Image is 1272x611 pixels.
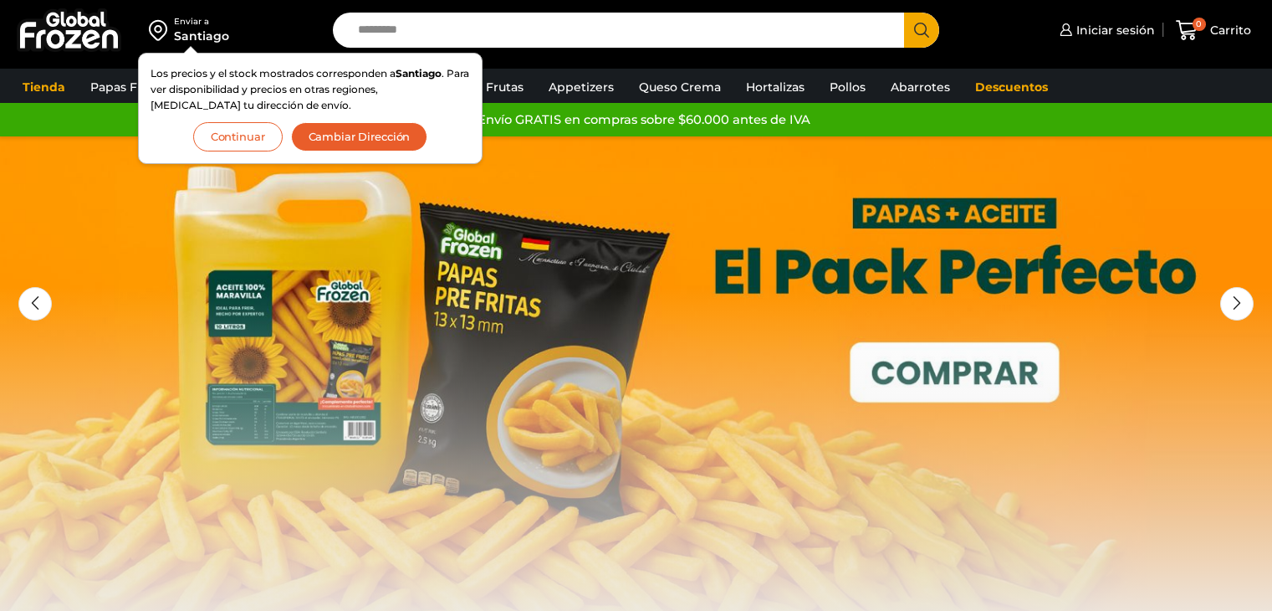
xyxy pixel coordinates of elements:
span: Carrito [1206,22,1251,39]
div: Enviar a [174,16,229,28]
strong: Santiago [396,67,442,80]
div: Next slide [1220,287,1254,321]
a: Pollos [821,71,874,103]
button: Continuar [193,122,283,151]
span: Iniciar sesión [1072,22,1155,39]
span: 0 [1193,18,1206,31]
div: Santiago [174,28,229,44]
p: Los precios y el stock mostrados corresponden a . Para ver disponibilidad y precios en otras regi... [151,65,470,114]
a: Iniciar sesión [1055,13,1155,47]
a: Appetizers [540,71,622,103]
button: Search button [904,13,939,48]
a: Hortalizas [738,71,813,103]
a: Abarrotes [882,71,958,103]
a: Papas Fritas [82,71,171,103]
a: Tienda [14,71,74,103]
img: address-field-icon.svg [149,16,174,44]
button: Cambiar Dirección [291,122,428,151]
a: Descuentos [967,71,1056,103]
div: Previous slide [18,287,52,321]
a: 0 Carrito [1172,11,1255,50]
a: Queso Crema [631,71,729,103]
